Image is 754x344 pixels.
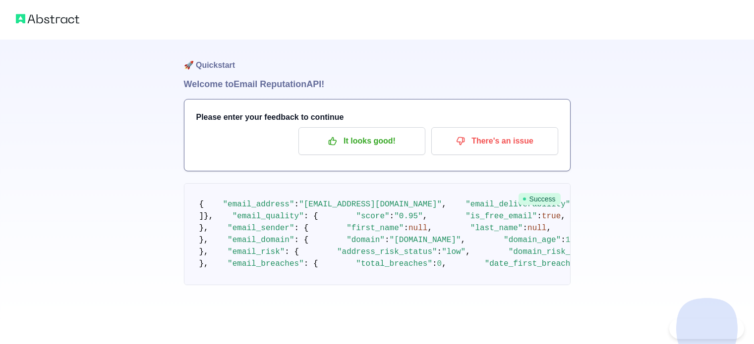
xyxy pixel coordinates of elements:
[404,224,408,233] span: :
[461,236,466,245] span: ,
[442,200,447,209] span: ,
[408,224,427,233] span: null
[561,236,566,245] span: :
[437,247,442,256] span: :
[228,236,294,245] span: "email_domain"
[337,247,437,256] span: "address_risk_status"
[442,247,465,256] span: "low"
[390,236,461,245] span: "[DOMAIN_NAME]"
[537,212,542,221] span: :
[232,212,304,221] span: "email_quality"
[519,193,561,205] span: Success
[196,111,558,123] h3: Please enter your feedback to continue
[561,212,566,221] span: ,
[566,236,589,245] span: 10965
[304,212,318,221] span: : {
[347,224,404,233] span: "first_name"
[390,212,395,221] span: :
[522,224,527,233] span: :
[304,259,318,268] span: : {
[439,133,551,149] p: There's an issue
[306,133,418,149] p: It looks good!
[509,247,604,256] span: "domain_risk_status"
[465,200,570,209] span: "email_deliverability"
[394,212,423,221] span: "0.95"
[423,212,428,221] span: ,
[485,259,585,268] span: "date_first_breached"
[228,259,304,268] span: "email_breaches"
[184,77,571,91] h1: Welcome to Email Reputation API!
[16,12,79,26] img: Abstract logo
[356,259,432,268] span: "total_breaches"
[347,236,385,245] span: "domain"
[546,224,551,233] span: ,
[223,200,294,209] span: "email_address"
[504,236,561,245] span: "domain_age"
[356,212,389,221] span: "score"
[427,224,432,233] span: ,
[527,224,546,233] span: null
[432,259,437,268] span: :
[199,200,204,209] span: {
[470,224,523,233] span: "last_name"
[228,247,285,256] span: "email_risk"
[431,127,558,155] button: There's an issue
[465,247,470,256] span: ,
[437,259,442,268] span: 0
[298,127,425,155] button: It looks good!
[542,212,561,221] span: true
[669,318,744,339] iframe: Toggle Customer Support
[285,247,299,256] span: : {
[442,259,447,268] span: ,
[385,236,390,245] span: :
[299,200,442,209] span: "[EMAIL_ADDRESS][DOMAIN_NAME]"
[294,236,309,245] span: : {
[184,40,571,77] h1: 🚀 Quickstart
[465,212,537,221] span: "is_free_email"
[294,224,309,233] span: : {
[228,224,294,233] span: "email_sender"
[294,200,299,209] span: :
